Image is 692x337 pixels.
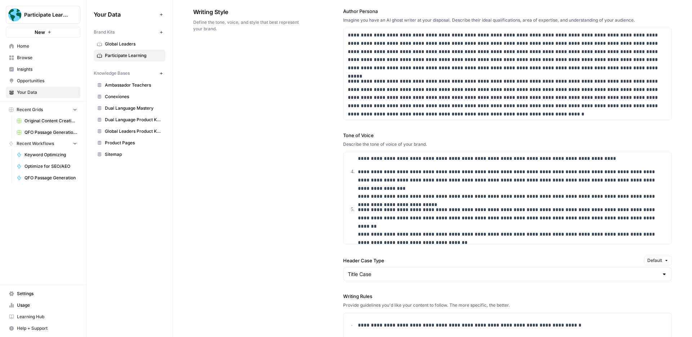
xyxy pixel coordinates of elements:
[94,70,130,76] span: Knowledge Bases
[94,149,165,160] a: Sitemap
[25,175,77,181] span: QFO Passage Generation
[193,19,303,32] span: Define the tone, voice, and style that best represent your brand.
[94,102,165,114] a: Dual Language Mastery
[647,257,662,264] span: Default
[25,129,77,136] span: QFO Passage Generation Grid
[343,141,672,148] div: Describe the tone of voice of your brand.
[348,271,658,278] input: Title Case
[24,11,68,18] span: Participate Learning
[17,54,77,61] span: Browse
[105,105,162,111] span: Dual Language Mastery
[13,161,80,172] a: Optimize for SEO/AEO
[6,75,80,87] a: Opportunities
[35,29,45,36] span: New
[6,323,80,334] button: Help + Support
[105,82,162,88] span: Ambassador Teachers
[94,50,165,61] a: Participate Learning
[6,138,80,149] button: Recent Workflows
[17,290,77,297] span: Settings
[17,66,77,73] span: Insights
[17,106,43,113] span: Recent Grids
[6,311,80,323] a: Learning Hub
[343,302,672,308] div: Provide guidelines you'd like your content to follow. The more specific, the better.
[94,29,115,35] span: Brand Kits
[6,64,80,75] a: Insights
[94,91,165,102] a: Conexiones
[6,52,80,64] a: Browse
[25,163,77,170] span: Optimize for SEO/AEO
[17,325,77,332] span: Help + Support
[6,40,80,52] a: Home
[17,43,77,49] span: Home
[343,132,672,139] label: Tone of Voice
[644,256,672,265] button: Default
[343,257,641,264] label: Header Case Type
[6,104,80,115] button: Recent Grids
[105,93,162,100] span: Conexiones
[17,89,77,96] span: Your Data
[105,128,162,135] span: Global Leaders Product Knowledge
[94,126,165,137] a: Global Leaders Product Knowledge
[105,151,162,158] span: Sitemap
[8,8,21,21] img: Participate Learning Logo
[25,118,77,124] span: Original Content Creation Grid
[105,117,162,123] span: Dual Language Product Knowledge
[6,288,80,299] a: Settings
[94,79,165,91] a: Ambassador Teachers
[17,140,54,147] span: Recent Workflows
[105,52,162,59] span: Participate Learning
[13,127,80,138] a: QFO Passage Generation Grid
[193,8,303,16] span: Writing Style
[94,38,165,50] a: Global Leaders
[105,41,162,47] span: Global Leaders
[17,302,77,308] span: Usage
[17,78,77,84] span: Opportunities
[94,10,157,19] span: Your Data
[343,8,672,15] label: Author Persona
[13,149,80,161] a: Keyword Optimizing
[6,27,80,38] button: New
[6,299,80,311] a: Usage
[343,293,672,300] label: Writing Rules
[17,314,77,320] span: Learning Hub
[94,114,165,126] a: Dual Language Product Knowledge
[343,17,672,23] div: Imagine you have an AI ghost writer at your disposal. Describe their ideal qualifications, area o...
[94,137,165,149] a: Product Pages
[13,172,80,184] a: QFO Passage Generation
[13,115,80,127] a: Original Content Creation Grid
[6,6,80,24] button: Workspace: Participate Learning
[25,152,77,158] span: Keyword Optimizing
[6,87,80,98] a: Your Data
[105,140,162,146] span: Product Pages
